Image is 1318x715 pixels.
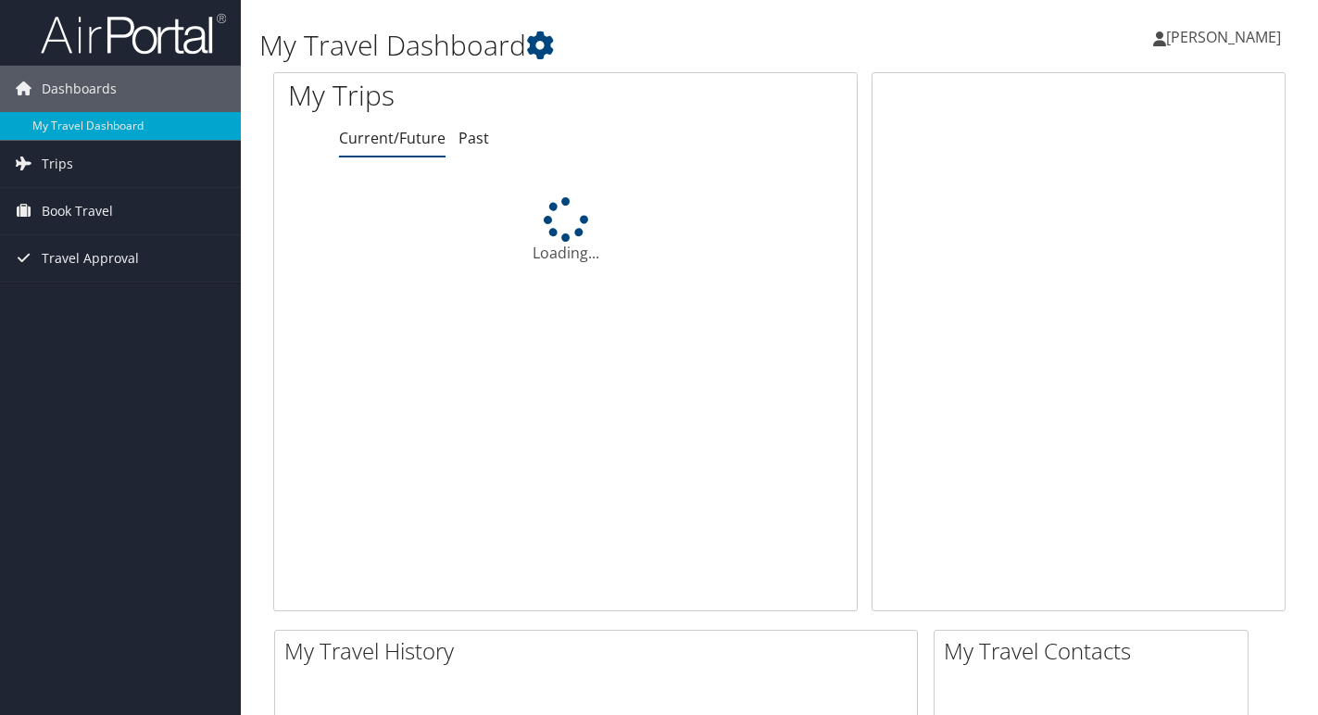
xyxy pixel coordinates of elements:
[1166,27,1281,47] span: [PERSON_NAME]
[944,635,1248,667] h2: My Travel Contacts
[1153,9,1299,65] a: [PERSON_NAME]
[284,635,917,667] h2: My Travel History
[339,128,446,148] a: Current/Future
[458,128,489,148] a: Past
[42,141,73,187] span: Trips
[274,197,857,264] div: Loading...
[42,235,139,282] span: Travel Approval
[259,26,953,65] h1: My Travel Dashboard
[288,76,600,115] h1: My Trips
[42,66,117,112] span: Dashboards
[41,12,226,56] img: airportal-logo.png
[42,188,113,234] span: Book Travel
